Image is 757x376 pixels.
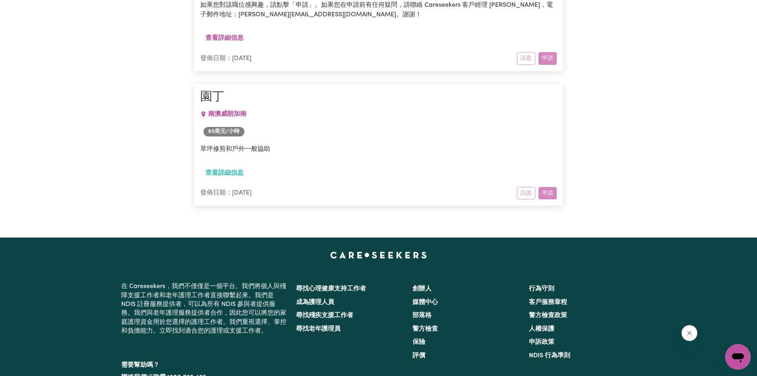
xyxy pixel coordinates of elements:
[529,286,554,292] a: 行為守則
[296,299,334,306] a: 成為護理人員
[121,362,159,368] font: 需要幫助嗎？
[232,190,252,196] font: [DATE]
[330,252,427,258] a: Careseekers首頁
[121,283,287,334] font: 在 Careseekers，我們不僅僅是一個平台。我們將個人與殘障支援工作者和老年護理工作者直接聯繫起來。我們是 NDIS 註冊服務提供者，可以為所有 NDIS 參與者提供服務。我們與老年護理服...
[529,312,567,319] a: 警方檢查政策
[8,6,42,12] font: 需要幫助嗎？
[296,326,341,332] a: 尋找老年護理員
[529,326,554,332] a: 人權保護
[200,2,553,18] font: 如果您對該職位感興趣，請點擊「申請」。如果您在申請前有任何疑問，請聯絡 Careseekers 客戶經理 [PERSON_NAME]，電子郵件地址：[PERSON_NAME][EMAIL_ADD...
[215,129,226,134] font: 美元
[529,353,570,359] a: NDIS 行為準則
[296,312,353,319] a: 尋找殘疾支援工作者
[221,111,246,117] font: 威朗加南
[200,91,224,103] font: 園丁
[205,170,244,176] font: 查看詳細信息
[200,165,249,180] button: 查看詳細信息
[296,286,366,292] a: 尋找心理健康支持工作者
[412,326,438,332] a: 警方檢查
[226,129,240,134] font: /小時
[412,339,425,345] a: 保險
[232,55,252,62] font: [DATE]
[412,353,425,359] a: 評價
[200,190,232,196] font: 發佈日期：
[200,146,270,152] font: 草坪修剪和戶外一般協助
[205,35,244,41] font: 查看詳細信息
[200,31,249,46] button: 查看詳細信息
[412,312,432,319] a: 部落格
[681,325,697,341] iframe: 關閉訊息
[200,55,232,62] font: 發佈日期：
[725,344,751,370] iframe: 開啟傳訊窗視窗按鈕
[529,339,554,345] a: 申訴政策
[412,299,438,306] a: 媒體中心
[412,286,432,292] a: 創辦人
[208,129,215,134] font: 60
[208,111,221,117] font: 南澳
[529,299,567,306] a: 客戶服務章程
[203,127,244,136] span: 每小時工作率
